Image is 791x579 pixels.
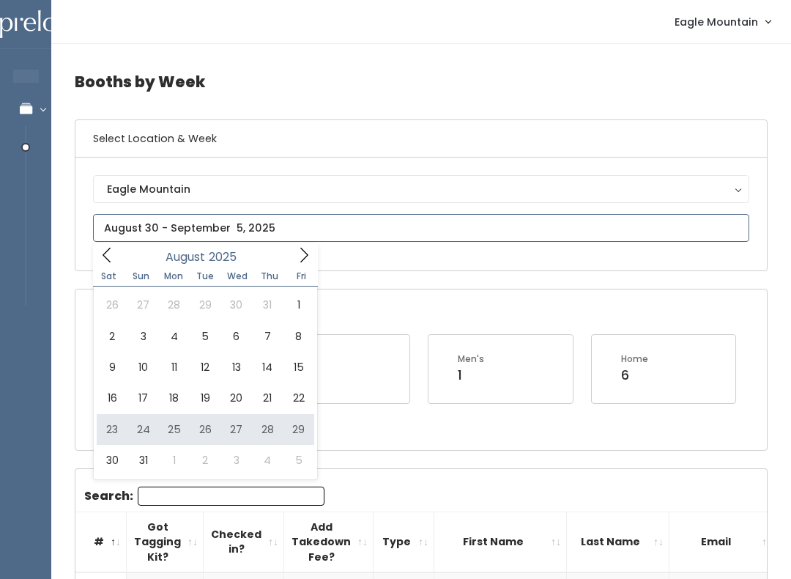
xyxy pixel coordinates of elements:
[93,175,749,203] button: Eagle Mountain
[97,321,127,352] span: August 2, 2025
[204,512,284,572] th: Checked in?: activate to sort column ascending
[284,512,374,572] th: Add Takedown Fee?: activate to sort column ascending
[190,321,220,352] span: August 5, 2025
[159,289,190,320] span: July 28, 2025
[166,251,205,263] span: August
[127,383,158,413] span: August 17, 2025
[190,414,220,445] span: August 26, 2025
[221,352,252,383] span: August 13, 2025
[75,512,127,572] th: #: activate to sort column descending
[621,366,648,385] div: 6
[190,383,220,413] span: August 19, 2025
[621,353,648,366] div: Home
[125,272,157,281] span: Sun
[434,512,567,572] th: First Name: activate to sort column ascending
[221,272,253,281] span: Wed
[159,414,190,445] span: August 25, 2025
[97,414,127,445] span: August 23, 2025
[283,414,313,445] span: August 29, 2025
[190,289,220,320] span: July 29, 2025
[286,272,318,281] span: Fri
[253,272,286,281] span: Thu
[127,352,158,383] span: August 10, 2025
[221,414,252,445] span: August 27, 2025
[97,352,127,383] span: August 9, 2025
[252,352,283,383] span: August 14, 2025
[159,352,190,383] span: August 11, 2025
[283,445,313,476] span: September 5, 2025
[252,383,283,413] span: August 21, 2025
[75,120,767,158] h6: Select Location & Week
[107,181,735,197] div: Eagle Mountain
[252,445,283,476] span: September 4, 2025
[84,487,324,506] label: Search:
[190,352,220,383] span: August 12, 2025
[374,512,434,572] th: Type: activate to sort column ascending
[75,62,768,102] h4: Booths by Week
[221,383,252,413] span: August 20, 2025
[283,383,313,413] span: August 22, 2025
[127,289,158,320] span: July 27, 2025
[458,366,484,385] div: 1
[283,289,313,320] span: August 1, 2025
[93,214,749,242] input: August 30 - September 5, 2025
[221,289,252,320] span: July 30, 2025
[97,383,127,413] span: August 16, 2025
[127,414,158,445] span: August 24, 2025
[567,512,669,572] th: Last Name: activate to sort column ascending
[97,445,127,476] span: August 30, 2025
[252,414,283,445] span: August 28, 2025
[205,248,249,266] input: Year
[159,321,190,352] span: August 4, 2025
[283,352,313,383] span: August 15, 2025
[159,445,190,476] span: September 1, 2025
[190,445,220,476] span: September 2, 2025
[221,445,252,476] span: September 3, 2025
[252,289,283,320] span: July 31, 2025
[157,272,190,281] span: Mon
[93,272,125,281] span: Sat
[669,512,778,572] th: Email: activate to sort column ascending
[660,6,785,37] a: Eagle Mountain
[458,353,484,366] div: Men's
[675,14,758,30] span: Eagle Mountain
[127,321,158,352] span: August 3, 2025
[127,445,158,476] span: August 31, 2025
[127,512,204,572] th: Got Tagging Kit?: activate to sort column ascending
[189,272,221,281] span: Tue
[221,321,252,352] span: August 6, 2025
[252,321,283,352] span: August 7, 2025
[97,289,127,320] span: July 26, 2025
[138,487,324,506] input: Search:
[283,321,313,352] span: August 8, 2025
[159,383,190,413] span: August 18, 2025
